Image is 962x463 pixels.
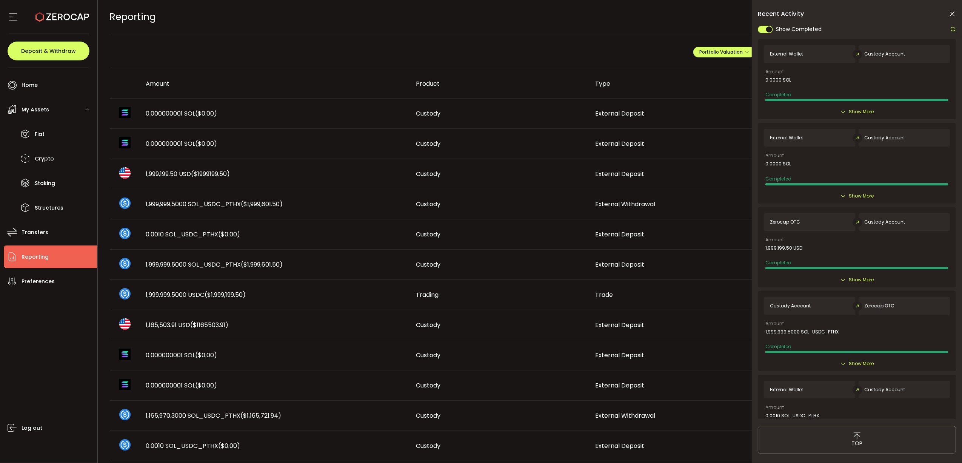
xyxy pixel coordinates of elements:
[416,321,441,329] span: Custody
[865,387,905,392] span: Custody Account
[22,227,48,238] span: Transfers
[22,423,42,434] span: Log out
[146,351,217,360] span: 0.000000001 SOL
[596,200,656,208] span: External Withdrawal
[21,48,76,54] span: Deposit & Withdraw
[416,230,441,239] span: Custody
[776,25,822,33] span: Show Completed
[241,260,283,269] span: ($1,999,601.50)
[596,139,645,148] span: External Deposit
[416,139,441,148] span: Custody
[410,79,590,88] div: Product
[35,129,45,140] span: Fiat
[596,109,645,118] span: External Deposit
[195,139,217,148] span: ($0.00)
[765,245,802,251] span: 1,999,199.50 USD
[146,381,217,390] span: 0.000000001 SOL
[693,47,755,57] button: Portfolio Valuation
[241,411,282,420] span: ($1,165,721.94)
[119,409,131,420] img: sol_usdc_pthx_portfolio.png
[765,176,791,182] span: Completed
[416,351,441,360] span: Custody
[119,379,131,390] img: sol_portfolio.png
[590,79,769,88] div: Type
[849,192,874,200] span: Show More
[596,230,645,239] span: External Deposit
[146,441,240,450] span: 0.0010 SOL_USDC_PTHX
[146,230,240,239] span: 0.0010 SOL_USDC_PTHX
[596,381,645,390] span: External Deposit
[416,170,441,178] span: Custody
[146,260,283,269] span: 1,999,999.5000 SOL_USDC_PTHX
[865,303,895,309] span: Zerocap OTC
[416,200,441,208] span: Custody
[241,200,283,208] span: ($1,999,601.50)
[765,329,839,335] span: 1,999,999.5000 SOL_USDC_PTHX
[416,381,441,390] span: Custody
[146,109,217,118] span: 0.000000001 SOL
[770,135,803,140] span: External Wallet
[191,321,229,329] span: ($1165503.91)
[119,349,131,360] img: sol_portfolio.png
[35,202,63,213] span: Structures
[146,139,217,148] span: 0.000000001 SOL
[22,252,49,262] span: Reporting
[146,411,282,420] span: 1,165,970.3000 SOL_USDC_PTHX
[146,290,246,299] span: 1,999,999.5000 USDC
[119,167,131,179] img: usd_portfolio.svg
[865,219,905,225] span: Custody Account
[416,411,441,420] span: Custody
[195,381,217,390] span: ($0.00)
[699,49,749,55] span: Portfolio Valuation
[22,104,49,115] span: My Assets
[596,290,613,299] span: Trade
[849,276,874,284] span: Show More
[191,170,230,178] span: ($1999199.50)
[770,387,803,392] span: External Wallet
[119,137,131,148] img: sol_portfolio.png
[35,153,54,164] span: Crypto
[765,69,784,74] span: Amount
[596,260,645,269] span: External Deposit
[119,318,131,330] img: usd_portfolio.svg
[596,351,645,360] span: External Deposit
[770,51,803,57] span: External Wallet
[765,77,791,83] span: 0.0000 SOL
[765,153,784,158] span: Amount
[146,321,229,329] span: 1,165,503.91 USD
[22,276,55,287] span: Preferences
[146,170,230,178] span: 1,999,199.50 USD
[596,411,656,420] span: External Withdrawal
[119,228,131,239] img: sol_usdc_pthx_portfolio.png
[119,198,131,209] img: sol_usdc_pthx_portfolio.png
[35,178,55,189] span: Staking
[849,360,874,367] span: Show More
[770,303,811,309] span: Custody Account
[765,91,791,98] span: Completed
[195,109,217,118] span: ($0.00)
[924,427,962,463] iframe: Chat Widget
[765,161,791,167] span: 0.0000 SOL
[865,51,905,57] span: Custody Account
[416,109,441,118] span: Custody
[596,170,645,178] span: External Deposit
[416,441,441,450] span: Custody
[119,439,131,451] img: sol_usdc_pthx_portfolio.png
[765,259,791,266] span: Completed
[110,10,156,23] span: Reporting
[765,321,784,326] span: Amount
[596,441,645,450] span: External Deposit
[140,79,410,88] div: Amount
[219,230,240,239] span: ($0.00)
[596,321,645,329] span: External Deposit
[765,405,784,410] span: Amount
[205,290,246,299] span: ($1,999,199.50)
[119,288,131,299] img: usdc_portfolio.svg
[219,441,240,450] span: ($0.00)
[416,290,439,299] span: Trading
[865,135,905,140] span: Custody Account
[765,343,791,350] span: Completed
[146,200,283,208] span: 1,999,999.5000 SOL_USDC_PTHX
[765,413,819,418] span: 0.0010 SOL_USDC_PTHX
